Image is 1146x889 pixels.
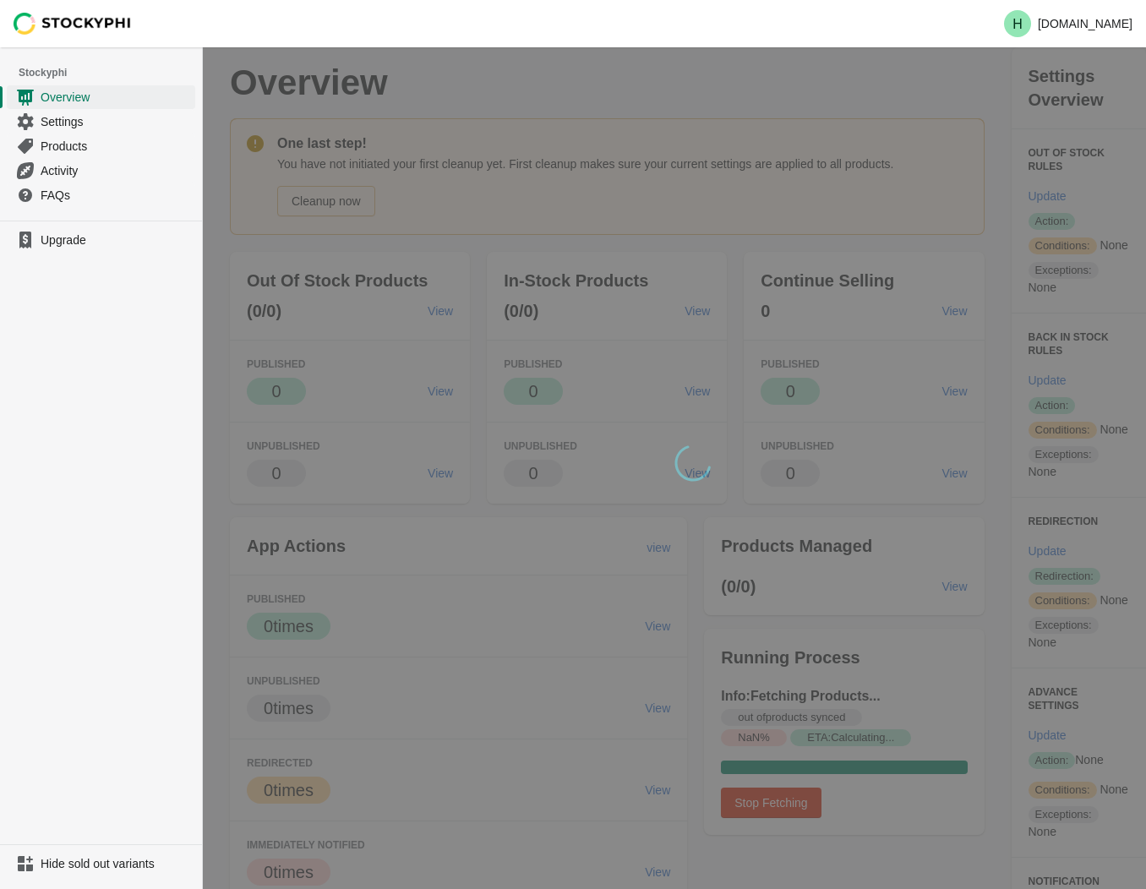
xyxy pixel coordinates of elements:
a: Activity [7,158,195,183]
a: Settings [7,109,195,134]
button: Avatar with initials H[DOMAIN_NAME] [997,7,1139,41]
text: H [1012,17,1023,31]
span: Activity [41,162,192,179]
a: FAQs [7,183,195,207]
p: [DOMAIN_NAME] [1038,17,1132,30]
a: Products [7,134,195,158]
span: Upgrade [41,232,192,248]
a: Overview [7,85,195,109]
a: Hide sold out variants [7,852,195,875]
span: Stockyphi [19,64,202,81]
img: Stockyphi [14,13,132,35]
span: Avatar with initials H [1004,10,1031,37]
span: Settings [41,113,192,130]
span: Hide sold out variants [41,855,192,872]
span: Overview [41,89,192,106]
span: FAQs [41,187,192,204]
span: Products [41,138,192,155]
a: Upgrade [7,228,195,252]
